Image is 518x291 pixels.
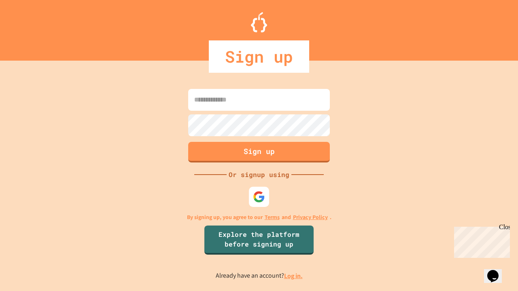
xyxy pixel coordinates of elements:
[187,213,331,221] p: By signing up, you agree to our and .
[484,259,510,283] iframe: chat widget
[284,272,303,280] a: Log in.
[251,12,267,32] img: Logo.svg
[3,3,56,51] div: Chat with us now!Close
[265,213,280,221] a: Terms
[253,191,265,203] img: google-icon.svg
[204,226,314,255] a: Explore the platform before signing up
[293,213,328,221] a: Privacy Policy
[216,271,303,281] p: Already have an account?
[451,224,510,258] iframe: chat widget
[188,142,330,162] button: Sign up
[227,170,291,179] div: Or signup using
[209,40,309,73] div: Sign up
